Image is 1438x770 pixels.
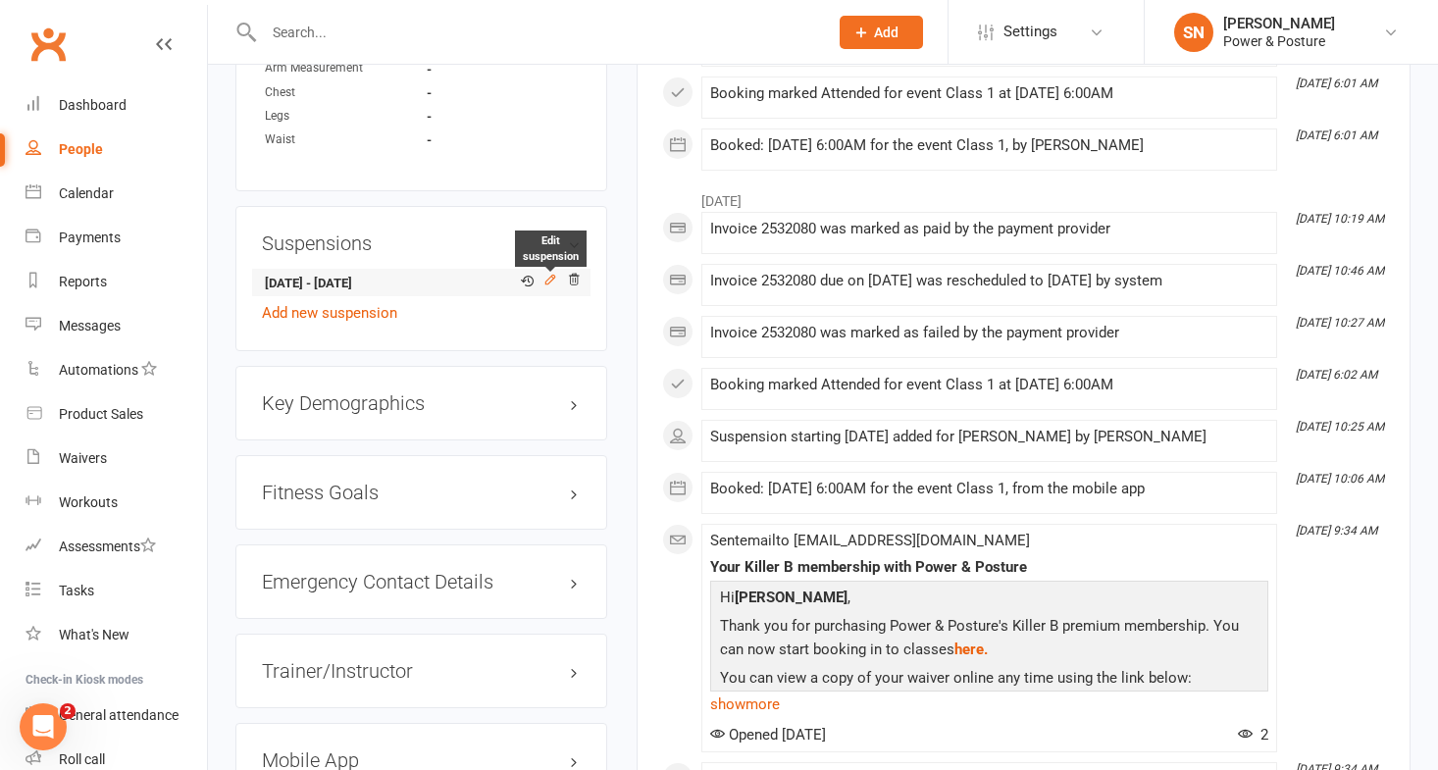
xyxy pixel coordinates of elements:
li: [DATE] [662,180,1385,212]
p: Hi , [715,586,1263,614]
strong: - [427,132,539,147]
div: Power & Posture [1223,32,1335,50]
a: General attendance kiosk mode [26,693,207,738]
a: Waivers [26,436,207,481]
i: [DATE] 6:02 AM [1296,368,1377,382]
div: People [59,141,103,157]
div: [PERSON_NAME] [1223,15,1335,32]
div: Roll call [59,751,105,767]
a: Assessments [26,525,207,569]
button: Add [840,16,923,49]
span: Sent email to [EMAIL_ADDRESS][DOMAIN_NAME] [710,532,1030,549]
span: 2 [60,703,76,719]
div: Booking marked Attended for event Class 1 at [DATE] 6:00AM [710,85,1268,102]
i: [DATE] 10:06 AM [1296,472,1384,486]
h3: Fitness Goals [262,482,581,503]
div: Waist [265,130,427,149]
p: You can view a copy of your waiver online any time using the link below: [715,666,1263,694]
div: Invoice 2532080 due on [DATE] was rescheduled to [DATE] by system [710,273,1268,289]
iframe: Intercom live chat [20,703,67,750]
i: [DATE] 10:25 AM [1296,420,1384,434]
a: Clubworx [24,20,73,69]
div: Reports [59,274,107,289]
span: Opened [DATE] [710,726,826,744]
strong: - [427,85,539,100]
h3: Suspensions [262,232,581,254]
div: Your Killer B membership with Power & Posture [710,559,1268,576]
div: Suspension starting [DATE] added for [PERSON_NAME] by [PERSON_NAME] [710,429,1268,445]
div: Booked: [DATE] 6:00AM for the event Class 1, from the mobile app [710,481,1268,497]
strong: [DATE] - [DATE] [265,274,571,294]
div: Assessments [59,539,156,554]
a: Payments [26,216,207,260]
i: [DATE] 9:34 AM [1296,524,1377,538]
strong: - [427,109,539,124]
div: Calendar [59,185,114,201]
span: Add [874,25,899,40]
a: Messages [26,304,207,348]
div: Payments [59,230,121,245]
div: Invoice 2532080 was marked as paid by the payment provider [710,221,1268,237]
div: Booked: [DATE] 6:00AM for the event Class 1, by [PERSON_NAME] [710,137,1268,154]
i: [DATE] 6:01 AM [1296,77,1377,90]
a: Add new suspension [262,304,397,322]
div: Invoice 2532080 was marked as failed by the payment provider [710,325,1268,341]
a: show more [710,691,1268,718]
h3: Emergency Contact Details [262,571,581,592]
strong: - [427,62,539,77]
div: Legs [265,107,427,126]
h3: Key Demographics [262,392,581,414]
strong: [PERSON_NAME] [735,589,847,606]
i: [DATE] 10:27 AM [1296,316,1384,330]
p: Thank you for purchasing Power & Posture's Killer B premium membership. You can now start booking... [715,614,1263,666]
a: here. [954,641,988,658]
div: Chest [265,83,427,102]
div: SN [1174,13,1213,52]
div: General attendance [59,707,179,723]
a: Product Sales [26,392,207,436]
a: What's New [26,613,207,657]
div: What's New [59,627,129,642]
a: Calendar [26,172,207,216]
input: Search... [258,19,814,46]
div: Product Sales [59,406,143,422]
span: 2 [1238,726,1268,744]
i: [DATE] 6:01 AM [1296,128,1377,142]
div: Dashboard [59,97,127,113]
span: Settings [1003,10,1057,54]
div: Messages [59,318,121,334]
a: Automations [26,348,207,392]
div: Waivers [59,450,107,466]
a: Workouts [26,481,207,525]
a: Reports [26,260,207,304]
h3: Trainer/Instructor [262,660,581,682]
a: Dashboard [26,83,207,128]
div: Arm Measurement [265,59,427,77]
div: Workouts [59,494,118,510]
div: Tasks [59,583,94,598]
a: People [26,128,207,172]
i: [DATE] 10:19 AM [1296,212,1384,226]
div: Booking marked Attended for event Class 1 at [DATE] 6:00AM [710,377,1268,393]
div: Edit suspension [515,231,587,267]
i: [DATE] 10:46 AM [1296,264,1384,278]
div: Automations [59,362,138,378]
a: Tasks [26,569,207,613]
